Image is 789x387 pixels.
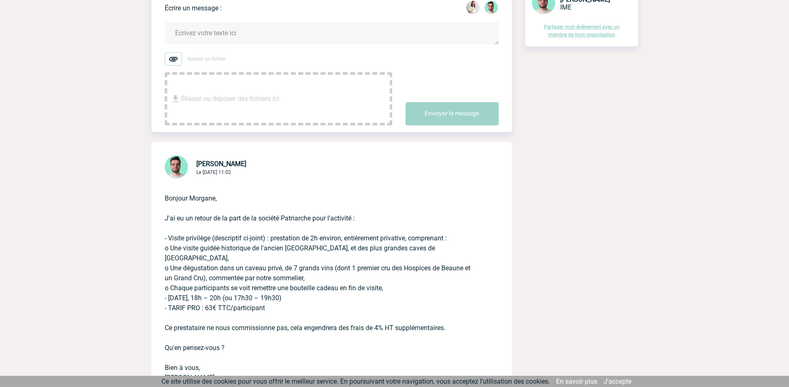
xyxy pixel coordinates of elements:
[196,160,246,168] span: [PERSON_NAME]
[161,377,550,385] span: Ce site utilise des cookies pour vous offrir le meilleur service. En poursuivant votre navigation...
[544,24,620,38] a: Partager mon événement avec un membre de mon organisation
[603,377,631,385] a: J'accepte
[187,56,225,62] span: Ajouter un fichier
[556,377,597,385] a: En savoir plus
[165,155,188,179] img: 121547-2.png
[196,169,231,175] span: Le [DATE] 11:02
[165,180,475,383] p: Bonjour Morgane, J'ai eu un retour de la part de la société Patriarche pour l'activité : - Visite...
[485,1,498,14] img: 121547-2.png
[165,4,222,12] p: Écrire un message :
[406,102,499,125] button: Envoyer le message
[466,1,480,16] div: Morgane DOULLE
[171,94,181,104] img: file_download.svg
[485,1,498,16] div: Benjamin ROLAND
[181,78,279,120] span: Glissez ou déposer des fichiers ici
[466,1,480,14] img: 130205-0.jpg
[560,3,571,11] span: IME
